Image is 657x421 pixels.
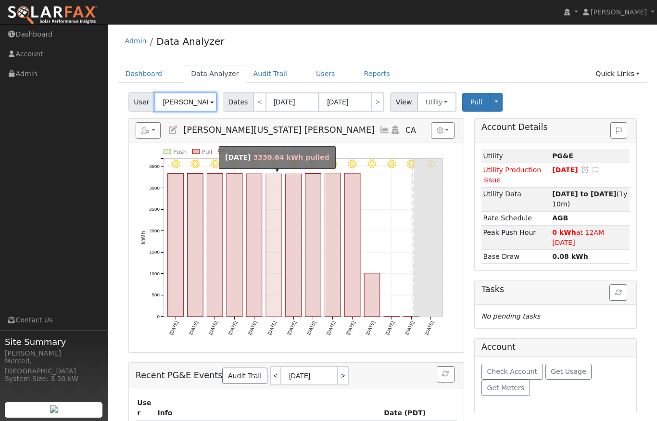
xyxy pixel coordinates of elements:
th: Date (PDT) [382,396,457,420]
span: Dates [223,92,253,112]
rect: onclick="" [325,173,341,317]
rect: onclick="" [187,174,203,317]
text: [DATE] [286,320,297,336]
a: > [371,92,384,112]
text: [DATE] [345,320,356,336]
span: Get Usage [551,368,586,375]
div: Merced, [GEOGRAPHIC_DATA] [5,356,103,376]
strong: [DATE] to [DATE] [552,190,616,198]
rect: onclick="" [305,174,321,317]
th: User [136,396,156,420]
strong: [DATE] [225,153,251,161]
input: Select a User [154,92,217,112]
strong: C [552,214,568,222]
rect: onclick="" [344,173,360,317]
img: retrieve [50,405,58,413]
text: kWh [139,231,146,245]
text: [DATE] [207,320,218,336]
a: Login As (last Never) [390,125,401,135]
td: Utility [481,149,551,163]
text: 1500 [149,250,160,255]
a: Dashboard [118,65,170,83]
text: [DATE] [306,320,317,336]
button: Utility [417,92,456,112]
i: 8/04 - Clear [171,159,180,168]
span: [DATE] [552,166,578,174]
text: [DATE] [168,320,179,336]
i: 8/05 - Clear [190,159,199,168]
a: < [253,92,266,112]
text: 3500 [149,164,160,169]
a: Users [309,65,342,83]
rect: onclick="" [285,174,301,317]
button: Get Usage [545,364,592,380]
i: 8/13 - Clear [348,159,356,168]
strong: 0.08 kWh [552,253,588,260]
text: [DATE] [227,320,238,336]
rect: onclick="" [207,174,223,317]
i: 8/14 - Clear [367,159,376,168]
span: [PERSON_NAME] [591,8,647,16]
text: 0 [157,314,160,319]
text: [DATE] [424,320,435,336]
a: Multi-Series Graph [379,125,390,135]
rect: onclick="" [167,174,183,317]
a: Reports [357,65,397,83]
text: 2000 [149,228,160,233]
h5: Tasks [481,284,630,294]
span: Check Account [487,368,537,375]
span: Get Meters [487,384,524,392]
div: System Size: 3.50 kW [5,374,103,384]
td: Base Draw [481,250,551,264]
text: [DATE] [247,320,258,336]
text: Push [173,149,187,155]
text: [DATE] [404,320,415,336]
span: [PERSON_NAME][US_STATE] [PERSON_NAME] [183,125,375,135]
i: No pending tasks [481,312,540,320]
strong: ID: 17145272, authorized: 08/06/25 [552,152,573,160]
h5: Recent PG&E Events [136,366,457,385]
text: Pull [202,149,212,155]
button: Check Account [481,364,543,380]
a: Admin [125,37,147,45]
rect: onclick="" [246,174,262,317]
span: Pull [470,98,482,106]
h5: Account Details [481,122,630,132]
a: Audit Trail [246,65,294,83]
i: 8/15 - Clear [387,159,396,168]
a: > [338,366,349,385]
span: CA [405,126,416,135]
a: < [270,366,280,385]
td: Rate Schedule [481,211,551,225]
td: Utility Data [481,187,551,211]
button: Issue History [610,122,627,139]
text: [DATE] [365,320,376,336]
text: 1000 [149,271,160,276]
button: Get Meters [481,380,530,396]
text: 2500 [149,207,160,212]
a: Quick Links [588,65,647,83]
span: View [390,92,417,112]
a: Snooze this issue [581,166,589,174]
text: [DATE] [384,320,395,336]
strong: 0 kWh [552,229,576,236]
i: 8/12 - Clear [328,159,337,168]
img: SolarFax [7,5,98,26]
span: (1y 10m) [552,190,627,208]
text: [DATE] [325,320,336,336]
span: Utility Production Issue [483,166,541,184]
rect: onclick="" [364,273,380,317]
span: User [128,92,155,112]
div: [PERSON_NAME] [5,348,103,358]
td: at 12AM [DATE] [551,225,630,249]
h5: Account [481,342,516,352]
text: [DATE] [266,320,278,336]
a: Edit User (34972) [168,125,178,135]
a: Audit Trail [222,368,267,384]
text: 500 [152,293,160,298]
button: Pull [462,93,491,112]
td: Peak Push Hour [481,225,551,249]
button: Refresh [437,366,455,383]
rect: onclick="" [227,174,242,317]
a: Data Analyzer [156,36,224,47]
